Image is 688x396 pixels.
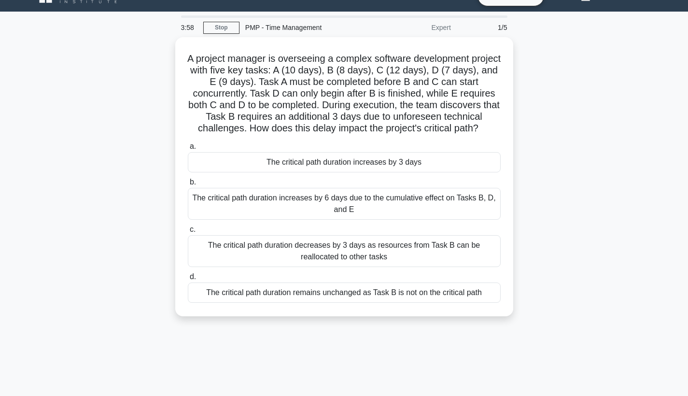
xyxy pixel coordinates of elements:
span: b. [190,178,196,186]
div: The critical path duration increases by 6 days due to the cumulative effect on Tasks B, D, and E [188,188,501,220]
div: 3:58 [175,18,203,37]
a: Stop [203,22,239,34]
div: The critical path duration remains unchanged as Task B is not on the critical path [188,283,501,303]
span: c. [190,225,196,233]
div: Expert [372,18,457,37]
span: d. [190,272,196,281]
h5: A project manager is overseeing a complex software development project with five key tasks: A (10... [187,53,502,135]
div: PMP - Time Management [239,18,372,37]
div: The critical path duration decreases by 3 days as resources from Task B can be reallocated to oth... [188,235,501,267]
div: 1/5 [457,18,513,37]
span: a. [190,142,196,150]
div: The critical path duration increases by 3 days [188,152,501,172]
